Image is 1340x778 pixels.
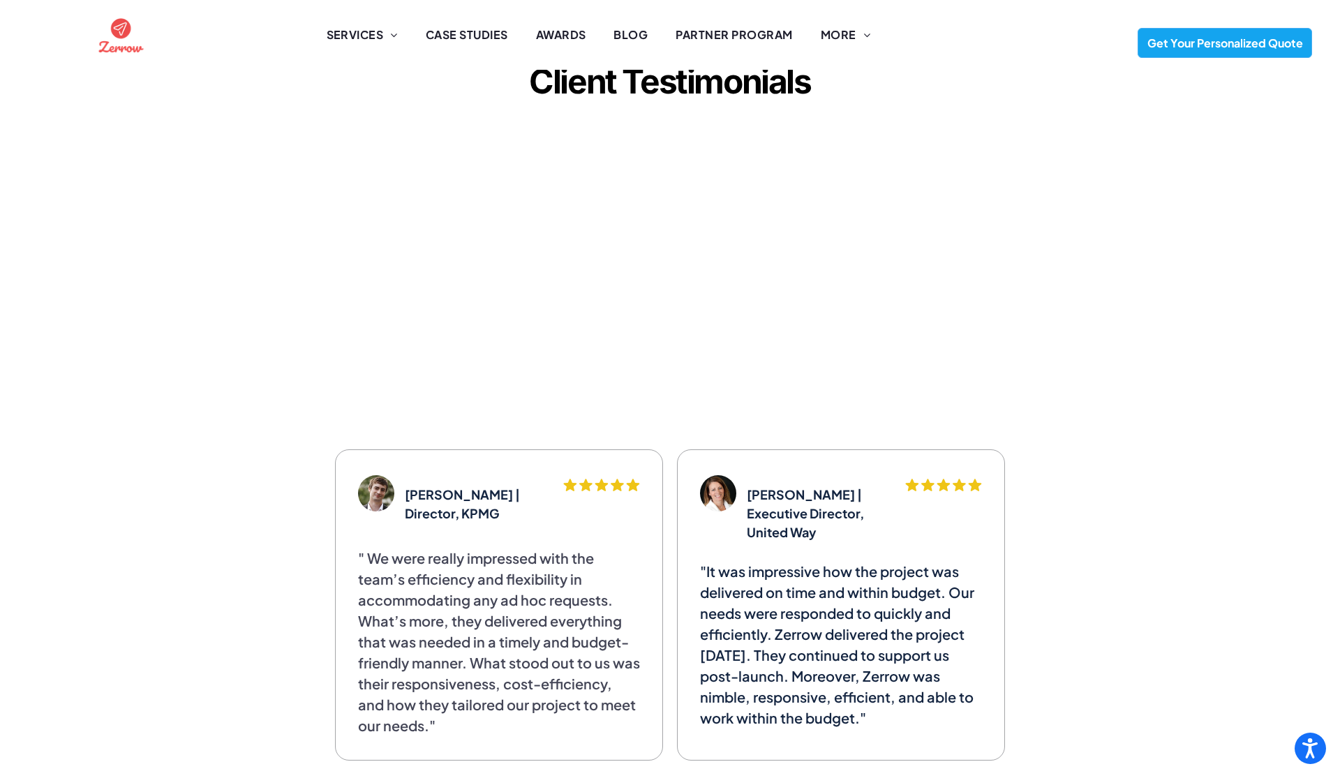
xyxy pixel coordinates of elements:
span: Get Your Personalized Quote [1142,29,1308,57]
strong: " We were really impressed with the team’s efficiency and flexibility in accommodating any ad hoc... [358,549,640,734]
a: Get Your Personalized Quote [1138,28,1312,58]
a: Web Design | Grow Your Brand with Professional Website Design [700,475,736,511]
a: BLOG [600,27,662,43]
img: the logo for zernow is a red circle with an airplane in it ., SEO agency, website designer for no... [96,10,146,60]
a: CASE STUDIES [412,27,522,43]
strong: "It was impressive how the project was delivered on time and within budget. Our needs were respon... [700,562,974,726]
a: PARTNER PROGRAM [662,27,806,43]
a: Web Design | Grow Your Brand with Professional Website Design [358,475,394,511]
a: AWARDS [522,27,600,43]
strong: [PERSON_NAME] | Director, KPMG [405,486,520,521]
a: Web Design | Grow Your Brand with Professional Website Design [96,12,146,28]
a: SERVICES [313,27,412,43]
strong: [PERSON_NAME] | Executive Director, United Way [747,486,864,540]
a: MORE [807,27,884,43]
